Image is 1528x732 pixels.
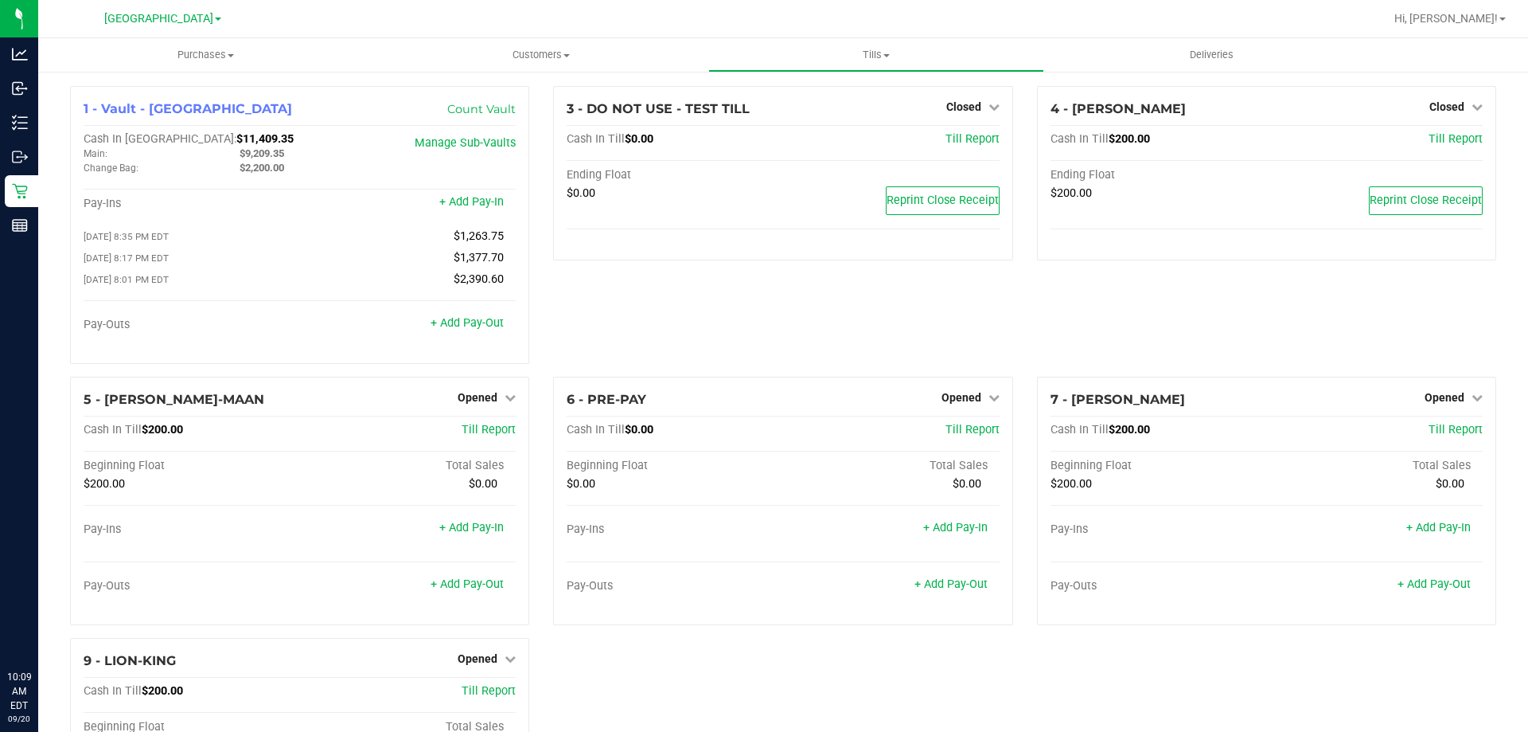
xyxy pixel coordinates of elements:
[1109,132,1150,146] span: $200.00
[240,162,284,174] span: $2,200.00
[567,101,750,116] span: 3 - DO NOT USE - TEST TILL
[84,653,176,668] span: 9 - LION-KING
[708,38,1043,72] a: Tills
[886,186,1000,215] button: Reprint Close Receipt
[84,579,300,593] div: Pay-Outs
[1369,186,1483,215] button: Reprint Close Receipt
[84,477,125,491] span: $200.00
[709,48,1043,62] span: Tills
[12,149,28,165] inline-svg: Outbound
[469,477,497,491] span: $0.00
[454,251,504,264] span: $1,377.70
[567,186,595,200] span: $0.00
[1266,459,1483,473] div: Total Sales
[84,274,169,285] span: [DATE] 8:01 PM EDT
[941,391,981,404] span: Opened
[567,132,625,146] span: Cash In Till
[458,652,497,665] span: Opened
[1050,186,1092,200] span: $200.00
[1168,48,1255,62] span: Deliveries
[1425,391,1464,404] span: Opened
[12,46,28,62] inline-svg: Analytics
[84,148,107,159] span: Main:
[945,423,1000,436] a: Till Report
[1050,477,1092,491] span: $200.00
[431,316,504,330] a: + Add Pay-Out
[38,48,373,62] span: Purchases
[1436,477,1464,491] span: $0.00
[454,229,504,243] span: $1,263.75
[38,38,373,72] a: Purchases
[7,713,31,725] p: 09/20
[462,423,516,436] span: Till Report
[84,392,264,407] span: 5 - [PERSON_NAME]-MAAN
[1109,423,1150,436] span: $200.00
[12,217,28,233] inline-svg: Reports
[1050,168,1267,182] div: Ending Float
[12,183,28,199] inline-svg: Retail
[946,100,981,113] span: Closed
[1429,132,1483,146] a: Till Report
[104,12,213,25] span: [GEOGRAPHIC_DATA]
[454,272,504,286] span: $2,390.60
[1050,423,1109,436] span: Cash In Till
[84,318,300,332] div: Pay-Outs
[300,459,516,473] div: Total Sales
[12,115,28,131] inline-svg: Inventory
[431,577,504,591] a: + Add Pay-Out
[1050,101,1186,116] span: 4 - [PERSON_NAME]
[567,579,783,593] div: Pay-Outs
[84,252,169,264] span: [DATE] 8:17 PM EDT
[567,477,595,491] span: $0.00
[1050,132,1109,146] span: Cash In Till
[84,132,236,146] span: Cash In [GEOGRAPHIC_DATA]:
[439,521,504,534] a: + Add Pay-In
[142,684,183,698] span: $200.00
[567,392,646,407] span: 6 - PRE-PAY
[12,80,28,96] inline-svg: Inbound
[84,423,142,436] span: Cash In Till
[84,523,300,537] div: Pay-Ins
[1429,100,1464,113] span: Closed
[7,670,31,713] p: 10:09 AM EDT
[374,48,707,62] span: Customers
[625,423,653,436] span: $0.00
[458,391,497,404] span: Opened
[462,684,516,698] a: Till Report
[1429,423,1483,436] a: Till Report
[84,684,142,698] span: Cash In Till
[953,477,981,491] span: $0.00
[1394,12,1498,25] span: Hi, [PERSON_NAME]!
[1370,194,1482,207] span: Reprint Close Receipt
[1397,577,1471,591] a: + Add Pay-Out
[1050,579,1267,593] div: Pay-Outs
[415,136,516,150] a: Manage Sub-Vaults
[1406,521,1471,534] a: + Add Pay-In
[142,423,183,436] span: $200.00
[1050,459,1267,473] div: Beginning Float
[625,132,653,146] span: $0.00
[945,132,1000,146] a: Till Report
[373,38,708,72] a: Customers
[923,521,988,534] a: + Add Pay-In
[1044,38,1379,72] a: Deliveries
[84,197,300,211] div: Pay-Ins
[84,459,300,473] div: Beginning Float
[567,523,783,537] div: Pay-Ins
[887,194,999,207] span: Reprint Close Receipt
[567,459,783,473] div: Beginning Float
[439,195,504,209] a: + Add Pay-In
[236,132,294,146] span: $11,409.35
[567,423,625,436] span: Cash In Till
[16,605,64,652] iframe: Resource center
[1050,523,1267,537] div: Pay-Ins
[783,459,1000,473] div: Total Sales
[84,101,292,116] span: 1 - Vault - [GEOGRAPHIC_DATA]
[47,602,66,621] iframe: Resource center unread badge
[914,577,988,591] a: + Add Pay-Out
